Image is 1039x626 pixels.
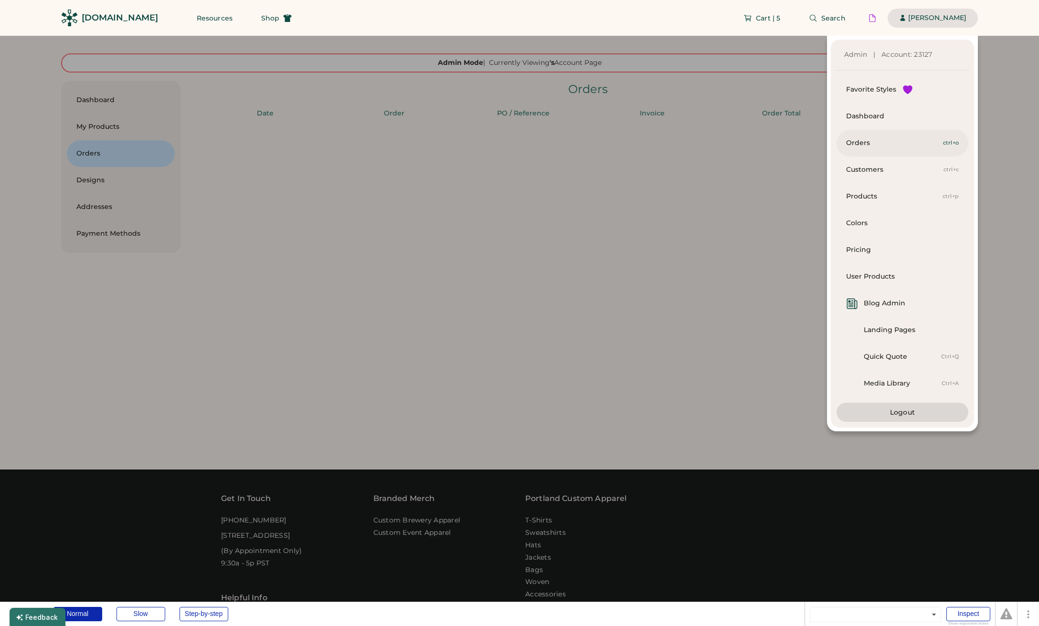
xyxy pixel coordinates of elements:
[946,622,990,626] div: Show responsive boxes
[846,272,959,282] div: User Products
[82,12,158,24] div: [DOMAIN_NAME]
[846,165,944,175] div: Customers
[846,112,959,121] div: Dashboard
[864,299,905,308] div: Blog Admin
[250,9,303,28] button: Shop
[864,325,915,335] div: Landing Pages
[943,193,959,200] div: ctrl+p
[846,85,896,94] div: Favorite Styles
[821,15,846,21] span: Search
[837,403,968,422] button: Logout
[864,352,907,362] div: Quick Quote
[944,166,959,174] div: ctrl+c
[946,607,990,621] div: Inspect
[756,15,780,21] span: Cart | 5
[942,380,959,387] div: Ctrl+A
[117,607,165,621] div: Slow
[844,50,961,60] div: Admin | Account: 23127
[864,379,910,388] div: Media Library
[846,192,943,201] div: Products
[941,353,959,361] div: Ctrl+Q
[61,10,78,26] img: Rendered Logo - Screens
[53,607,102,621] div: Normal
[943,139,959,147] div: ctrl+o
[846,245,959,255] div: Pricing
[185,9,244,28] button: Resources
[261,15,279,21] span: Shop
[846,219,959,228] div: Colors
[797,9,857,28] button: Search
[846,138,943,148] div: Orders
[10,602,39,617] div: Debugger
[732,9,792,28] button: Cart | 5
[908,13,966,23] div: [PERSON_NAME]
[180,607,228,621] div: Step-by-step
